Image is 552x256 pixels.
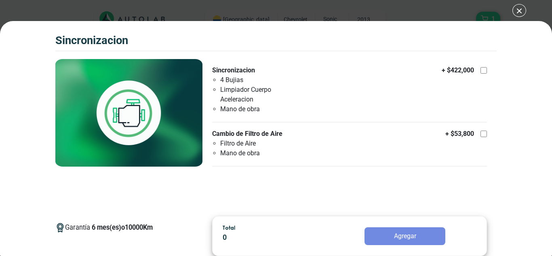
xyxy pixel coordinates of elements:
[223,232,321,243] p: 0
[212,129,305,139] p: Cambio de Filtro de Aire
[65,223,153,239] span: Garantía
[364,227,445,245] button: Agregar
[220,139,305,148] li: Filtro de Aire
[55,34,128,47] h3: SINCRONIZACION
[220,85,305,104] li: Limpiador Cuerpo Aceleracion
[220,75,305,85] li: 4 Bujias
[223,224,235,231] span: Total
[92,223,153,233] p: 6 mes(es) o 10000 Km
[212,66,305,75] p: Sincronizacion
[220,148,305,158] li: Mano de obra
[220,104,305,114] li: Mano de obra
